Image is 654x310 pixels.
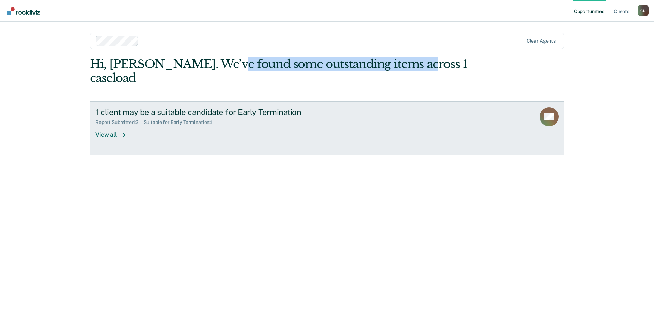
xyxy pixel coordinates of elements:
[95,125,134,138] div: View all
[638,5,649,16] button: Profile dropdown button
[90,57,469,85] div: Hi, [PERSON_NAME]. We’ve found some outstanding items across 1 caseload
[90,101,564,155] a: 1 client may be a suitable candidate for Early TerminationReport Submitted:2Suitable for Early Te...
[144,119,218,125] div: Suitable for Early Termination : 1
[95,119,144,125] div: Report Submitted : 2
[7,7,40,15] img: Recidiviz
[95,107,334,117] div: 1 client may be a suitable candidate for Early Termination
[527,38,556,44] div: Clear agents
[638,5,649,16] div: C N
